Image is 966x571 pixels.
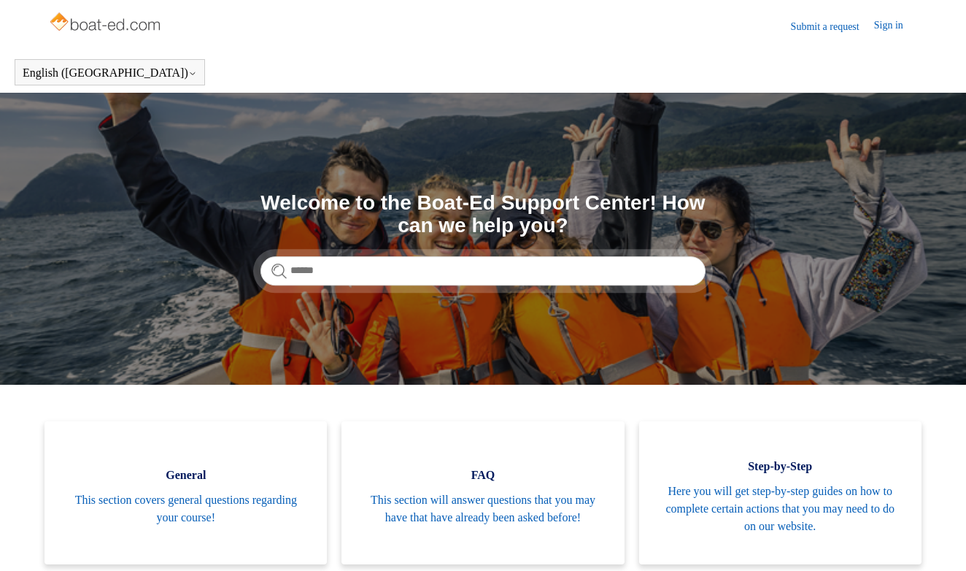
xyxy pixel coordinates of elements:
img: Boat-Ed Help Center home page [48,9,164,38]
a: Step-by-Step Here you will get step-by-step guides on how to complete certain actions that you ma... [639,421,921,564]
span: FAQ [363,467,602,484]
button: English ([GEOGRAPHIC_DATA]) [23,66,197,80]
a: FAQ This section will answer questions that you may have that have already been asked before! [341,421,624,564]
a: Submit a request [791,19,874,34]
div: Live chat [917,522,955,560]
a: General This section covers general questions regarding your course! [45,421,327,564]
a: Sign in [874,18,918,35]
span: Here you will get step-by-step guides on how to complete certain actions that you may need to do ... [661,483,900,535]
h1: Welcome to the Boat-Ed Support Center! How can we help you? [260,192,706,237]
span: This section will answer questions that you may have that have already been asked before! [363,491,602,526]
input: Search [260,256,706,285]
span: General [66,467,305,484]
span: Step-by-Step [661,458,900,475]
span: This section covers general questions regarding your course! [66,491,305,526]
